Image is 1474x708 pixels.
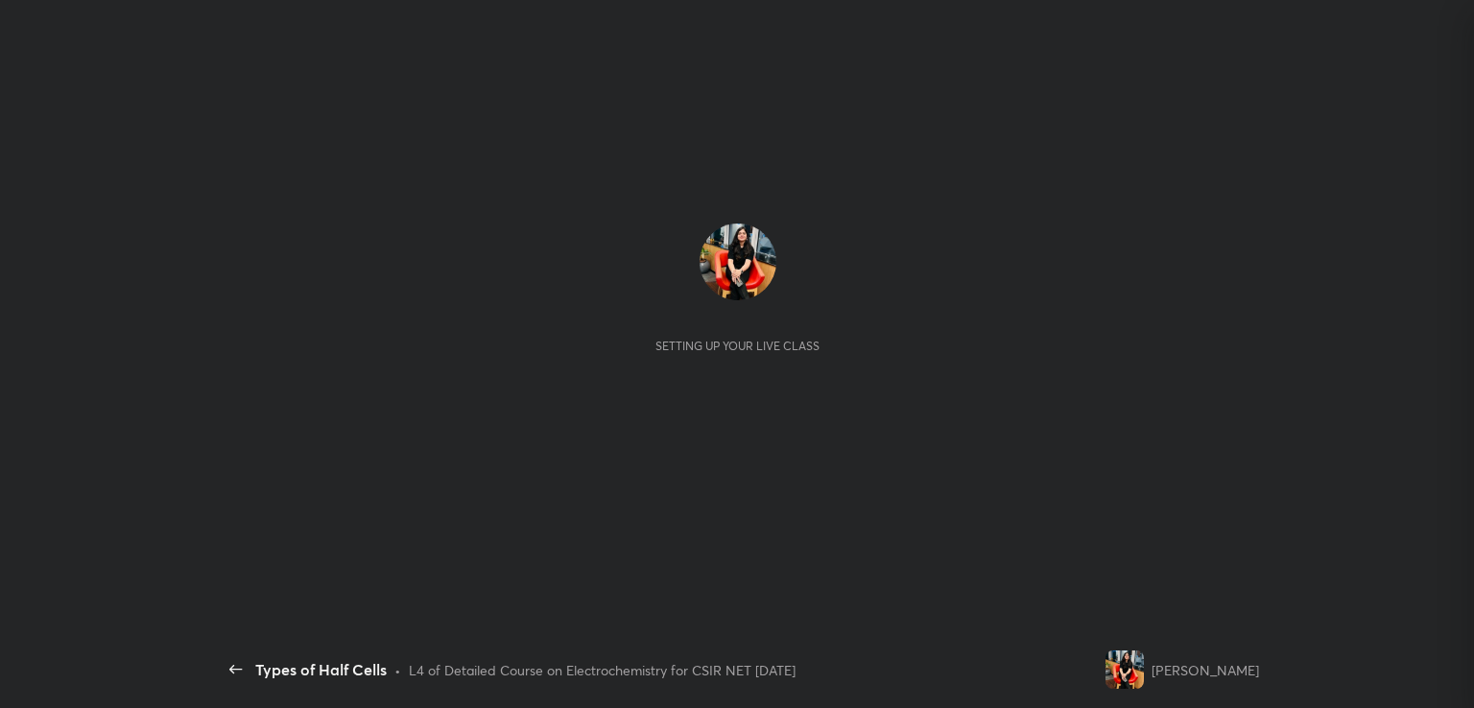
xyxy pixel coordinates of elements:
div: • [394,660,401,680]
img: 14e689ce0dc24dc783dc9a26bdb6f65d.jpg [1105,650,1144,689]
div: Types of Half Cells [255,658,387,681]
img: 14e689ce0dc24dc783dc9a26bdb6f65d.jpg [700,224,776,300]
div: [PERSON_NAME] [1152,660,1259,680]
div: Setting up your live class [655,339,820,353]
div: L4 of Detailed Course on Electrochemistry for CSIR NET [DATE] [409,660,796,680]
